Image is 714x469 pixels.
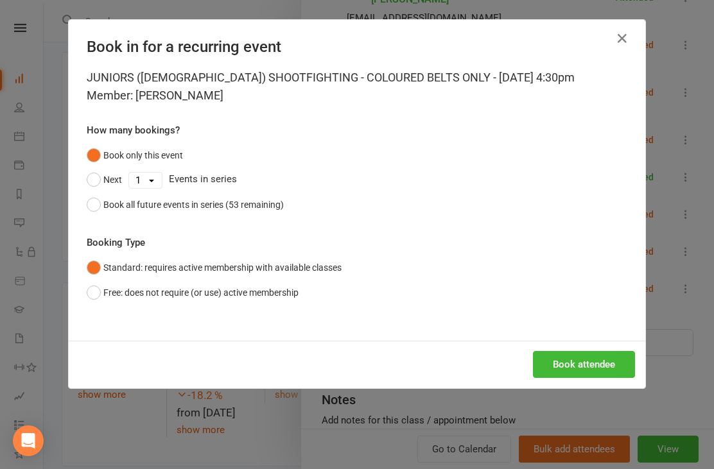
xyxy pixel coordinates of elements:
[103,198,284,212] div: Book all future events in series (53 remaining)
[87,280,299,305] button: Free: does not require (or use) active membership
[533,351,635,378] button: Book attendee
[13,425,44,456] div: Open Intercom Messenger
[87,167,627,192] div: Events in series
[87,192,284,217] button: Book all future events in series (53 remaining)
[87,38,627,56] h4: Book in for a recurring event
[87,143,183,167] button: Book only this event
[612,28,632,49] button: Close
[87,167,122,192] button: Next
[87,235,145,250] label: Booking Type
[87,255,342,280] button: Standard: requires active membership with available classes
[87,123,180,138] label: How many bookings?
[87,69,627,105] div: JUNIORS ([DEMOGRAPHIC_DATA]) SHOOTFIGHTING - COLOURED BELTS ONLY - [DATE] 4:30pm Member: [PERSON_...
